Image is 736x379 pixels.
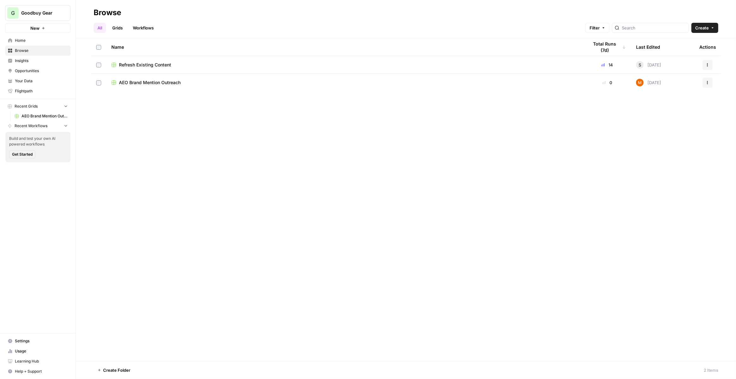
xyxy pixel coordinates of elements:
[5,23,71,33] button: New
[111,62,578,68] a: Refresh Existing Content
[21,10,59,16] span: Goodbuy Gear
[636,79,644,86] img: 4suam345j4k4ehuf80j2ussc8x0k
[111,38,578,56] div: Name
[9,150,35,158] button: Get Started
[636,79,661,86] div: [DATE]
[585,23,609,33] button: Filter
[704,367,718,373] div: 2 Items
[30,25,40,31] span: New
[15,38,68,43] span: Home
[589,38,626,56] div: Total Runs (7d)
[15,58,68,64] span: Insights
[15,78,68,84] span: Your Data
[5,366,71,376] button: Help + Support
[639,62,641,68] span: S
[5,35,71,46] a: Home
[15,48,68,53] span: Browse
[589,79,626,86] div: 0
[5,102,71,111] button: Recent Grids
[11,9,15,17] span: G
[12,152,33,157] span: Get Started
[108,23,127,33] a: Grids
[5,5,71,21] button: Workspace: Goodbuy Gear
[590,25,600,31] span: Filter
[636,38,660,56] div: Last Edited
[9,136,67,147] span: Build and test your own AI powered workflows
[15,103,38,109] span: Recent Grids
[695,25,709,31] span: Create
[119,79,181,86] span: AEO Brand Mention Outreach
[15,88,68,94] span: Flightpath
[12,111,71,121] a: AEO Brand Mention Outreach
[5,121,71,131] button: Recent Workflows
[15,68,68,74] span: Opportunities
[15,338,68,344] span: Settings
[5,56,71,66] a: Insights
[129,23,158,33] a: Workflows
[15,369,68,374] span: Help + Support
[22,113,68,119] span: AEO Brand Mention Outreach
[691,23,718,33] button: Create
[119,62,171,68] span: Refresh Existing Content
[699,38,716,56] div: Actions
[5,336,71,346] a: Settings
[94,23,106,33] a: All
[622,25,686,31] input: Search
[589,62,626,68] div: 14
[103,367,130,373] span: Create Folder
[111,79,578,86] a: AEO Brand Mention Outreach
[15,358,68,364] span: Learning Hub
[5,86,71,96] a: Flightpath
[15,348,68,354] span: Usage
[636,61,661,69] div: [DATE]
[94,8,121,18] div: Browse
[5,46,71,56] a: Browse
[15,123,47,129] span: Recent Workflows
[5,66,71,76] a: Opportunities
[5,356,71,366] a: Learning Hub
[94,365,134,375] button: Create Folder
[5,346,71,356] a: Usage
[5,76,71,86] a: Your Data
